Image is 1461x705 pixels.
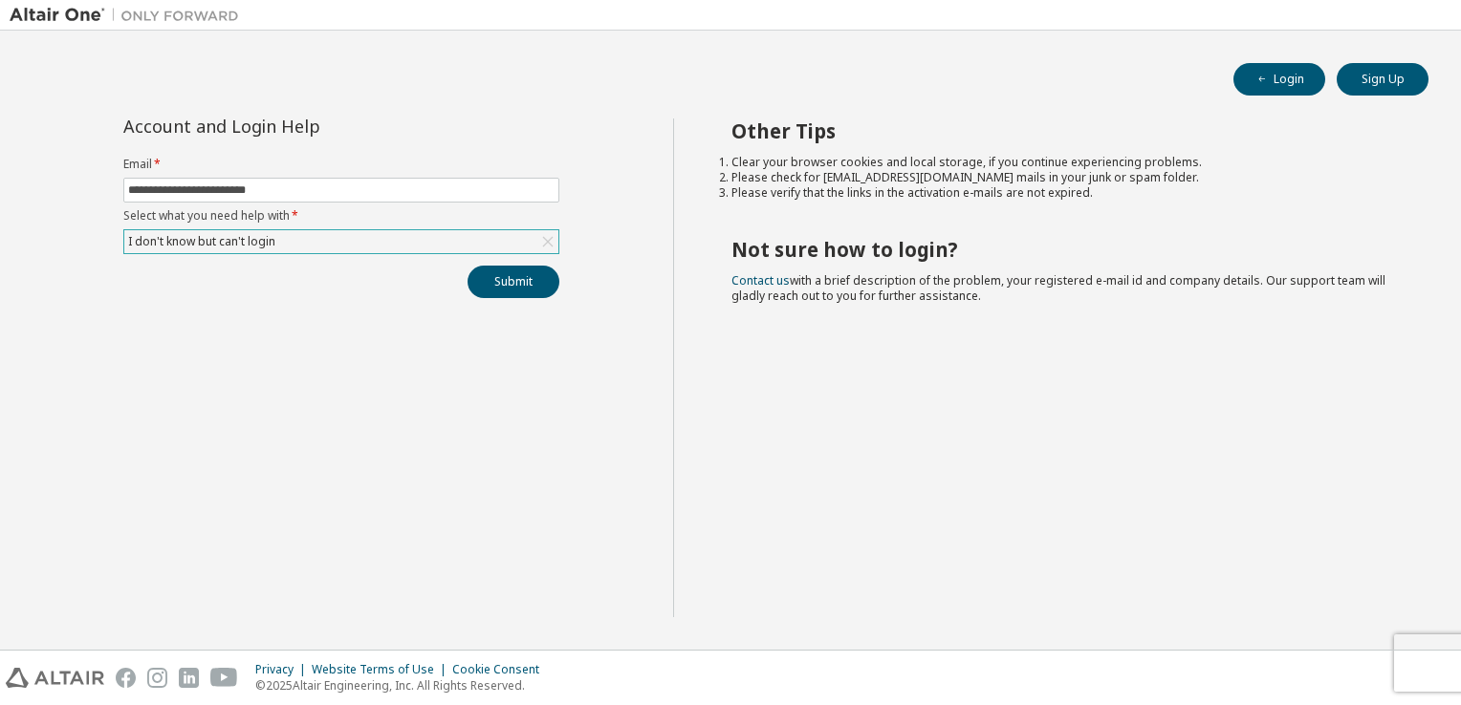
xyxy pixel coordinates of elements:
[731,272,790,288] a: Contact us
[468,266,559,298] button: Submit
[10,6,249,25] img: Altair One
[731,118,1395,143] h2: Other Tips
[731,155,1395,170] li: Clear your browser cookies and local storage, if you continue experiencing problems.
[452,662,551,677] div: Cookie Consent
[123,157,559,172] label: Email
[116,668,136,688] img: facebook.svg
[731,237,1395,262] h2: Not sure how to login?
[210,668,238,688] img: youtube.svg
[255,662,312,677] div: Privacy
[731,185,1395,201] li: Please verify that the links in the activation e-mails are not expired.
[123,118,472,134] div: Account and Login Help
[147,668,167,688] img: instagram.svg
[125,231,278,252] div: I don't know but can't login
[731,170,1395,185] li: Please check for [EMAIL_ADDRESS][DOMAIN_NAME] mails in your junk or spam folder.
[1337,63,1428,96] button: Sign Up
[312,662,452,677] div: Website Terms of Use
[123,208,559,224] label: Select what you need help with
[124,230,558,253] div: I don't know but can't login
[255,677,551,694] p: © 2025 Altair Engineering, Inc. All Rights Reserved.
[1233,63,1325,96] button: Login
[179,668,199,688] img: linkedin.svg
[731,272,1385,304] span: with a brief description of the problem, your registered e-mail id and company details. Our suppo...
[6,668,104,688] img: altair_logo.svg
